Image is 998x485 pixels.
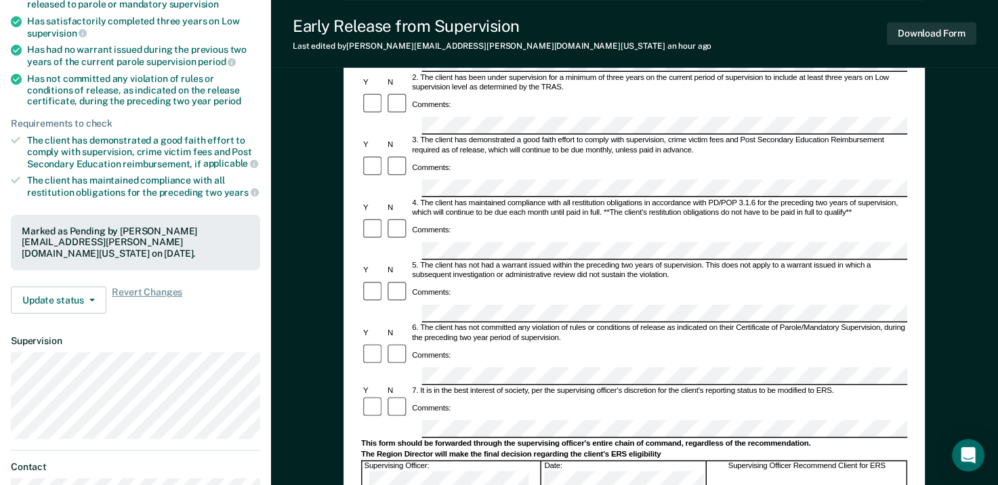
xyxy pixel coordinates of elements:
div: Y [361,78,386,87]
div: Y [361,203,386,213]
div: Comments: [411,163,453,172]
div: Comments: [411,225,453,234]
div: Comments: [411,100,453,110]
div: N [386,329,410,338]
div: N [386,78,410,87]
div: 7. It is in the best interest of society, per the supervising officer's discretion for the client... [411,386,908,396]
div: This form should be forwarded through the supervising officer's entire chain of command, regardle... [361,439,907,448]
div: Has had no warrant issued during the previous two years of the current parole supervision [27,44,260,67]
div: Comments: [411,403,453,413]
div: The client has maintained compliance with all restitution obligations for the preceding two [27,175,260,198]
div: Comments: [411,288,453,297]
div: N [386,203,410,213]
div: Has satisfactorily completed three years on Low [27,16,260,39]
div: Y [361,141,386,150]
div: Open Intercom Messenger [952,439,984,471]
div: 4. The client has maintained compliance with all restitution obligations in accordance with PD/PO... [411,198,908,218]
span: applicable [203,158,258,169]
div: 3. The client has demonstrated a good faith effort to comply with supervision, crime victim fees ... [411,136,908,156]
div: 6. The client has not committed any violation of rules or conditions of release as indicated on t... [411,324,908,343]
div: Y [361,266,386,276]
button: Update status [11,287,106,314]
div: Last edited by [PERSON_NAME][EMAIL_ADDRESS][PERSON_NAME][DOMAIN_NAME][US_STATE] [293,41,711,51]
div: 5. The client has not had a warrant issued within the preceding two years of supervision. This do... [411,261,908,280]
dt: Contact [11,461,260,473]
div: Marked as Pending by [PERSON_NAME][EMAIL_ADDRESS][PERSON_NAME][DOMAIN_NAME][US_STATE] on [DATE]. [22,226,249,259]
span: supervision [27,28,87,39]
div: 2. The client has been under supervision for a minimum of three years on the current period of su... [411,73,908,93]
div: Requirements to check [11,118,260,129]
div: N [386,141,410,150]
span: period [198,56,236,67]
dt: Supervision [11,335,260,347]
div: The client has demonstrated a good faith effort to comply with supervision, crime victim fees and... [27,135,260,169]
button: Download Form [887,22,976,45]
div: Y [361,329,386,338]
div: Comments: [411,350,453,360]
div: Has not committed any violation of rules or conditions of release, as indicated on the release ce... [27,73,260,107]
span: period [213,96,241,106]
div: The Region Director will make the final decision regarding the client's ERS eligibility [361,450,907,459]
span: years [224,187,259,198]
span: Revert Changes [112,287,182,314]
div: N [386,266,410,276]
div: Y [361,386,386,396]
div: Early Release from Supervision [293,16,711,36]
div: N [386,386,410,396]
span: an hour ago [667,41,712,51]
